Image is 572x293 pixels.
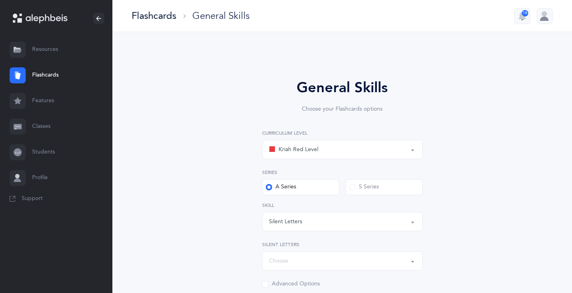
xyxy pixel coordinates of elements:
[269,145,318,154] div: Kriah Red Level
[262,202,423,209] label: Skill
[262,129,423,137] label: Curriculum Level
[192,9,250,22] div: General Skills
[262,280,320,288] div: Advanced Options
[522,10,528,16] div: 18
[349,183,379,191] div: S Series
[240,77,445,99] div: General Skills
[269,257,288,265] div: Choose
[262,140,423,159] button: Kriah Red Level
[262,169,423,176] label: Series
[514,8,530,24] button: 18
[262,241,423,248] label: Silent Letters
[262,251,423,271] button: Choose
[240,105,445,113] div: Choose your Flashcards options
[132,9,176,22] div: Flashcards
[22,195,43,203] span: Support
[269,218,302,226] div: Silent Letters
[262,212,423,231] button: Silent Letters
[266,183,296,191] div: A Series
